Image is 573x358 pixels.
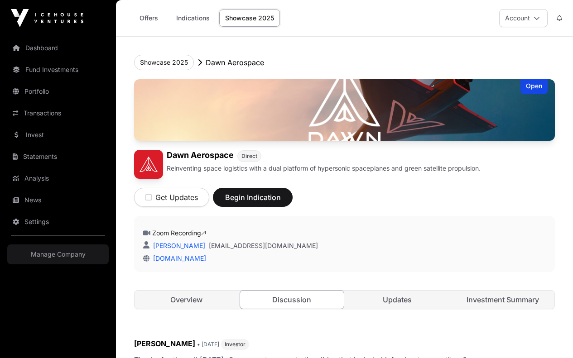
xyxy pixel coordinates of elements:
button: Get Updates [134,188,209,207]
p: Reinventing space logistics with a dual platform of hypersonic spaceplanes and green satellite pr... [167,164,481,173]
a: Analysis [7,168,109,188]
a: Investment Summary [451,291,554,309]
h1: Dawn Aerospace [167,150,234,162]
span: [PERSON_NAME] [134,339,195,348]
a: [DOMAIN_NAME] [149,254,206,262]
img: Icehouse Ventures Logo [11,9,83,27]
span: Investor [225,341,246,348]
nav: Tabs [135,291,554,309]
a: Statements [7,147,109,167]
a: Begin Indication [213,197,293,206]
img: Dawn Aerospace [134,79,555,141]
a: Fund Investments [7,60,109,80]
a: Settings [7,212,109,232]
a: [PERSON_NAME] [151,242,205,249]
span: Direct [241,153,257,160]
a: Transactions [7,103,109,123]
a: Discussion [240,290,344,309]
span: Begin Indication [224,192,281,203]
a: Indications [170,10,216,27]
a: Dashboard [7,38,109,58]
button: Account [499,9,548,27]
img: Dawn Aerospace [134,150,163,179]
a: Portfolio [7,81,109,101]
span: • [DATE] [197,341,219,348]
button: Showcase 2025 [134,55,194,70]
a: Zoom Recording [152,229,206,237]
a: Manage Company [7,244,109,264]
a: Updates [346,291,449,309]
p: Dawn Aerospace [206,57,264,68]
a: Overview [135,291,238,309]
button: Begin Indication [213,188,293,207]
div: Open [520,79,548,94]
iframe: Chat Widget [528,315,573,358]
a: Invest [7,125,109,145]
a: News [7,190,109,210]
a: [EMAIL_ADDRESS][DOMAIN_NAME] [209,241,318,250]
a: Offers [130,10,167,27]
a: Showcase 2025 [219,10,280,27]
